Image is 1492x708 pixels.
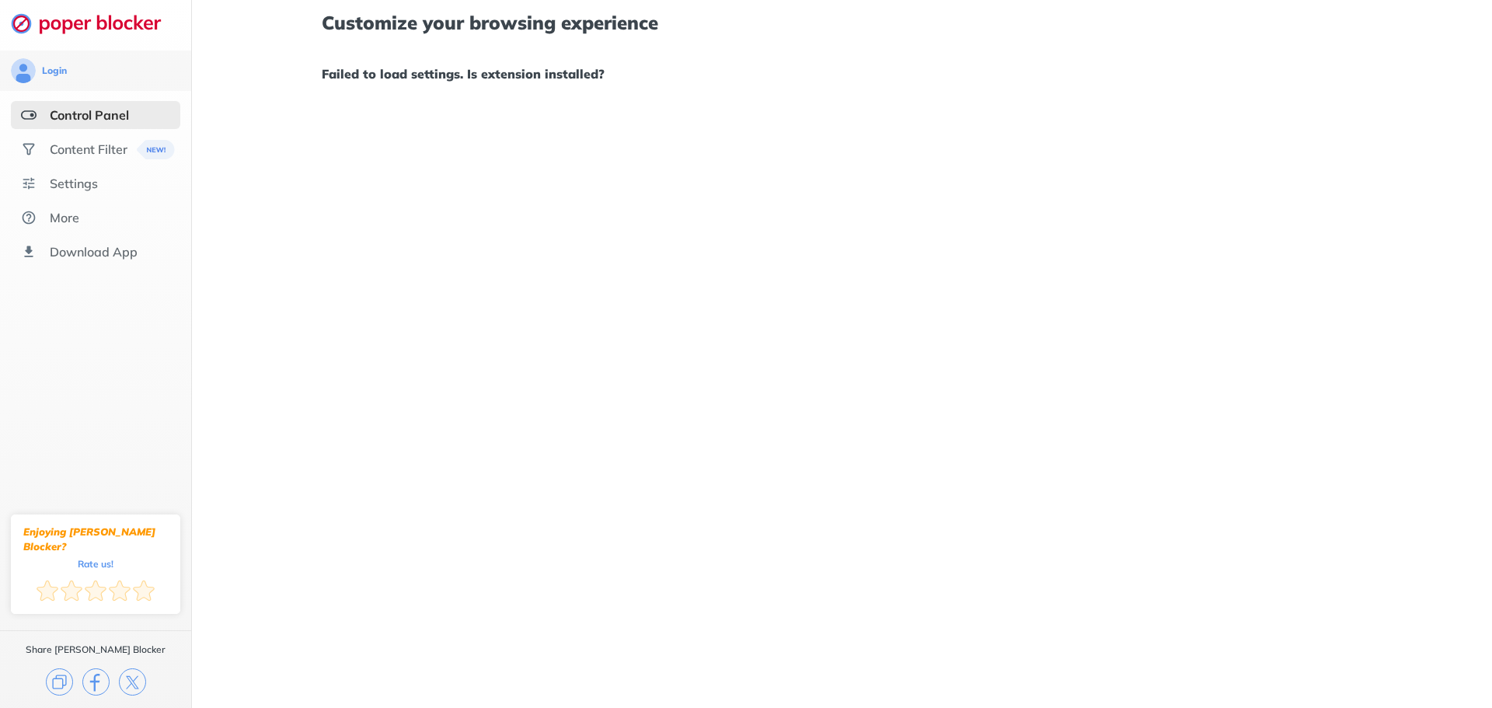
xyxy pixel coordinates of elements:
[23,525,168,554] div: Enjoying [PERSON_NAME] Blocker?
[21,210,37,225] img: about.svg
[82,668,110,696] img: facebook.svg
[322,12,1361,33] h1: Customize your browsing experience
[11,12,178,34] img: logo-webpage.svg
[50,176,98,191] div: Settings
[21,141,37,157] img: social.svg
[78,560,113,567] div: Rate us!
[11,58,36,83] img: avatar.svg
[119,668,146,696] img: x.svg
[50,141,127,157] div: Content Filter
[42,65,67,77] div: Login
[21,176,37,191] img: settings.svg
[26,643,166,656] div: Share [PERSON_NAME] Blocker
[21,244,37,260] img: download-app.svg
[137,140,175,159] img: menuBanner.svg
[50,244,138,260] div: Download App
[322,64,1361,84] h1: Failed to load settings. Is extension installed?
[50,107,129,123] div: Control Panel
[21,107,37,123] img: features-selected.svg
[46,668,73,696] img: copy.svg
[50,210,79,225] div: More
